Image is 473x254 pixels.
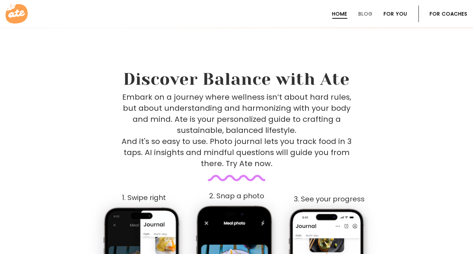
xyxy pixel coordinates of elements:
div: 2. Snap a photo [191,192,282,200]
h2: Discover Balance with Ate [68,70,405,89]
div: 1. Swipe right [98,194,190,202]
a: Home [332,11,347,17]
div: 3. See your progress [284,195,375,203]
a: For You [384,11,407,17]
a: Blog [358,11,373,17]
p: Embark on a journey where wellness isn’t about hard rules, but about understanding and harmonizin... [122,92,351,169]
a: For Coaches [430,11,467,17]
